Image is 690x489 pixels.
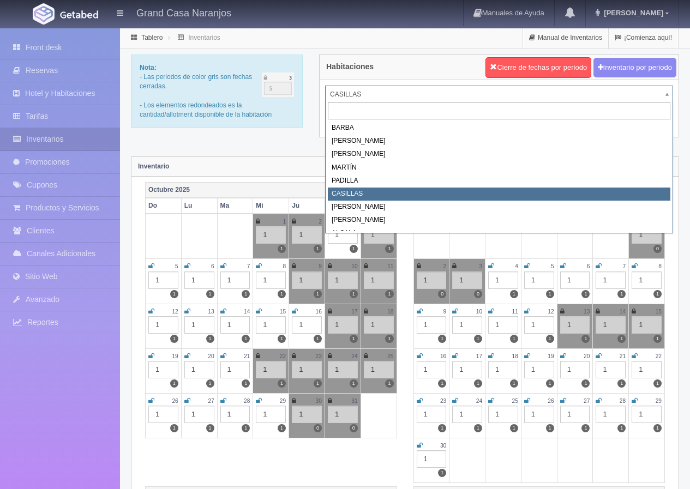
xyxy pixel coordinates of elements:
[328,135,670,148] div: [PERSON_NAME]
[328,214,670,227] div: [PERSON_NAME]
[328,201,670,214] div: [PERSON_NAME]
[328,188,670,201] div: CASILLAS
[328,174,670,188] div: PADILLA
[328,122,670,135] div: BARBA
[328,161,670,174] div: MARTÍN
[328,227,670,240] div: ALCALA
[328,148,670,161] div: [PERSON_NAME]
